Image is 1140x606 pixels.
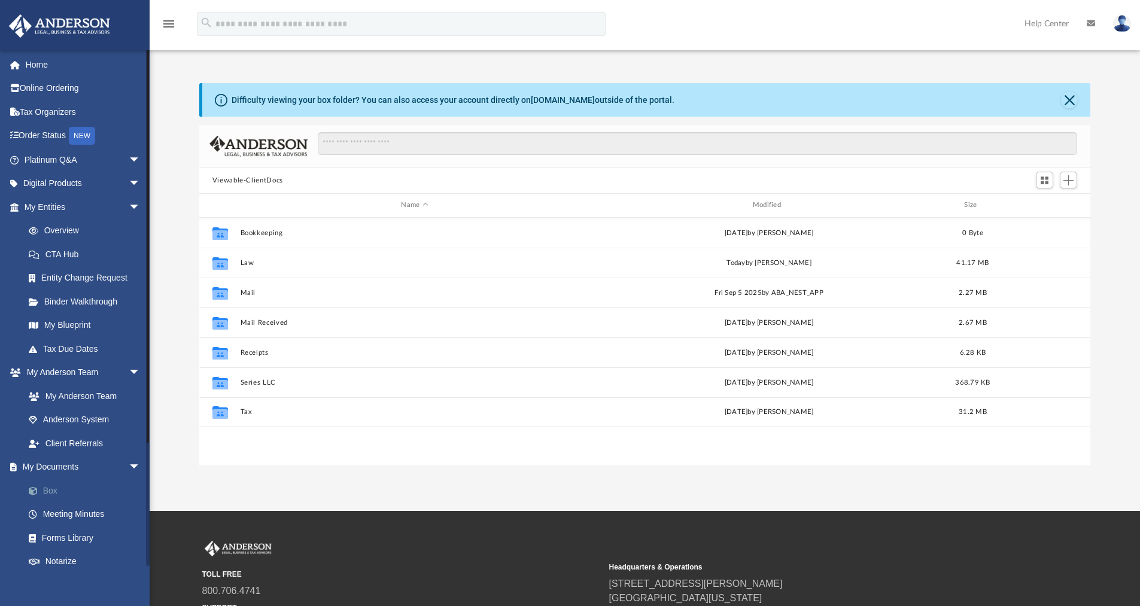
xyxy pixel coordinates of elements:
a: Anderson System [17,408,153,432]
a: Tax Organizers [8,100,159,124]
a: My Anderson Team [17,384,147,408]
a: [STREET_ADDRESS][PERSON_NAME] [609,578,783,589]
a: Notarize [17,550,159,574]
a: Order StatusNEW [8,124,159,148]
span: 2.67 MB [959,319,987,325]
span: arrow_drop_down [129,195,153,220]
a: My Anderson Teamarrow_drop_down [8,361,153,385]
div: [DATE] by [PERSON_NAME] [594,227,943,238]
a: [GEOGRAPHIC_DATA][US_STATE] [609,593,762,603]
i: search [200,16,213,29]
span: arrow_drop_down [129,455,153,480]
a: Digital Productsarrow_drop_down [8,172,159,196]
a: menu [162,23,176,31]
a: Entity Change Request [17,266,159,290]
span: 2.27 MB [959,289,987,296]
a: [DOMAIN_NAME] [531,95,595,105]
a: My Blueprint [17,313,153,337]
div: [DATE] by [PERSON_NAME] [594,407,943,418]
a: Tax Due Dates [17,337,159,361]
span: arrow_drop_down [129,172,153,196]
button: Mail Received [240,319,589,327]
button: Series LLC [240,379,589,386]
button: Mail [240,289,589,297]
div: Difficulty viewing your box folder? You can also access your account directly on outside of the p... [232,94,674,106]
div: [DATE] by [PERSON_NAME] [594,317,943,328]
button: Bookkeeping [240,229,589,237]
button: Law [240,259,589,267]
span: 0 Byte [962,229,983,236]
a: Overview [17,219,159,243]
a: Forms Library [17,526,153,550]
span: 6.28 KB [959,349,986,355]
a: Binder Walkthrough [17,290,159,313]
a: Platinum Q&Aarrow_drop_down [8,148,159,172]
a: Meeting Minutes [17,503,159,526]
small: TOLL FREE [202,569,601,580]
button: Viewable-ClientDocs [212,175,283,186]
i: menu [162,17,176,31]
div: Fri Sep 5 2025 by ABA_NEST_APP [594,287,943,298]
div: [DATE] by [PERSON_NAME] [594,377,943,388]
span: 41.17 MB [956,259,989,266]
span: today [726,259,745,266]
span: arrow_drop_down [129,361,153,385]
div: id [205,200,235,211]
a: My Entitiesarrow_drop_down [8,195,159,219]
a: My Documentsarrow_drop_down [8,455,159,479]
img: User Pic [1113,15,1131,32]
a: CTA Hub [17,242,159,266]
img: Anderson Advisors Platinum Portal [5,14,114,38]
div: by [PERSON_NAME] [594,257,943,268]
a: 800.706.4741 [202,586,261,596]
small: Headquarters & Operations [609,562,1008,572]
span: 368.79 KB [955,379,990,385]
button: Add [1060,172,1078,188]
button: Close [1061,92,1078,108]
a: Online Ordering [8,77,159,101]
div: Size [949,200,996,211]
div: NEW [69,127,95,145]
a: Box [17,479,159,503]
input: Search files and folders [318,132,1077,155]
div: [DATE] by [PERSON_NAME] [594,347,943,358]
button: Switch to Grid View [1036,172,1054,188]
div: id [1002,200,1086,211]
a: Client Referrals [17,431,153,455]
div: grid [199,218,1091,465]
div: Name [239,200,589,211]
button: Receipts [240,349,589,357]
a: Home [8,53,159,77]
div: Modified [594,200,944,211]
span: arrow_drop_down [129,148,153,172]
button: Tax [240,408,589,416]
img: Anderson Advisors Platinum Portal [202,541,274,556]
span: 31.2 MB [959,409,987,415]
